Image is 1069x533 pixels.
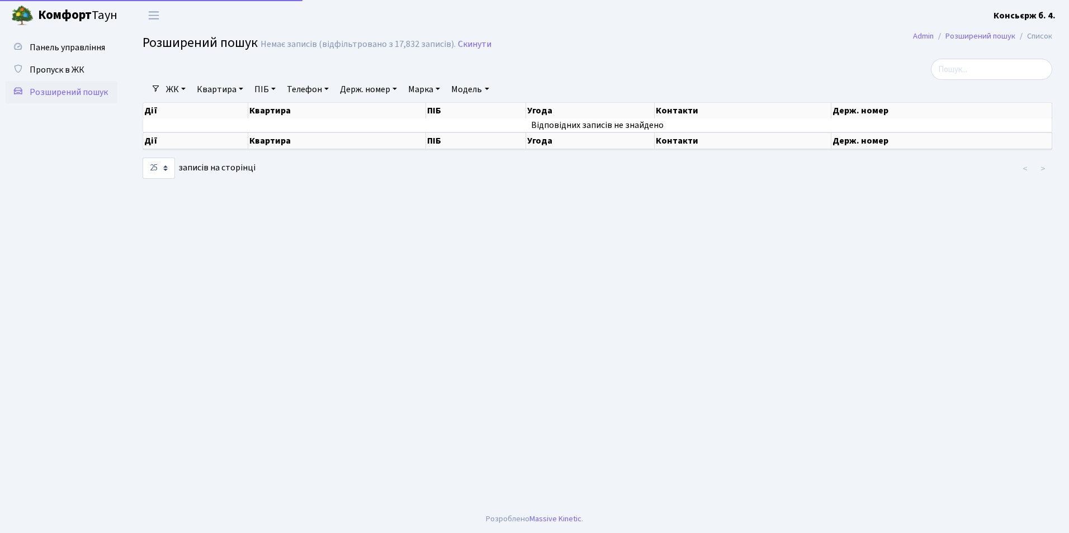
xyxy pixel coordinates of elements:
[655,132,831,149] th: Контакти
[1015,30,1052,42] li: Список
[11,4,34,27] img: logo.png
[526,103,655,118] th: Угода
[931,59,1052,80] input: Пошук...
[261,39,456,50] div: Немає записів (відфільтровано з 17,832 записів).
[143,118,1052,132] td: Відповідних записів не знайдено
[143,33,258,53] span: Розширений пошук
[913,30,934,42] a: Admin
[143,158,175,179] select: записів на сторінці
[38,6,117,25] span: Таун
[486,513,583,525] div: Розроблено .
[945,30,1015,42] a: Розширений пошук
[6,81,117,103] a: Розширений пошук
[655,103,831,118] th: Контакти
[248,132,426,149] th: Квартира
[426,132,526,149] th: ПІБ
[335,80,401,99] a: Держ. номер
[994,9,1056,22] a: Консьєрж б. 4.
[426,103,526,118] th: ПІБ
[6,36,117,59] a: Панель управління
[143,103,248,118] th: Дії
[38,6,92,24] b: Комфорт
[140,6,168,25] button: Переключити навігацію
[6,59,117,81] a: Пропуск в ЖК
[30,41,105,54] span: Панель управління
[994,9,1056,22] b: Консьєрж б. 4.
[896,25,1069,48] nav: breadcrumb
[143,158,256,179] label: записів на сторінці
[831,132,1052,149] th: Держ. номер
[162,80,190,99] a: ЖК
[529,513,581,525] a: Massive Kinetic
[143,132,248,149] th: Дії
[30,64,84,76] span: Пропуск в ЖК
[192,80,248,99] a: Квартира
[404,80,444,99] a: Марка
[248,103,426,118] th: Квартира
[30,86,108,98] span: Розширений пошук
[250,80,280,99] a: ПІБ
[831,103,1052,118] th: Держ. номер
[526,132,655,149] th: Угода
[458,39,491,50] a: Скинути
[447,80,493,99] a: Модель
[282,80,333,99] a: Телефон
